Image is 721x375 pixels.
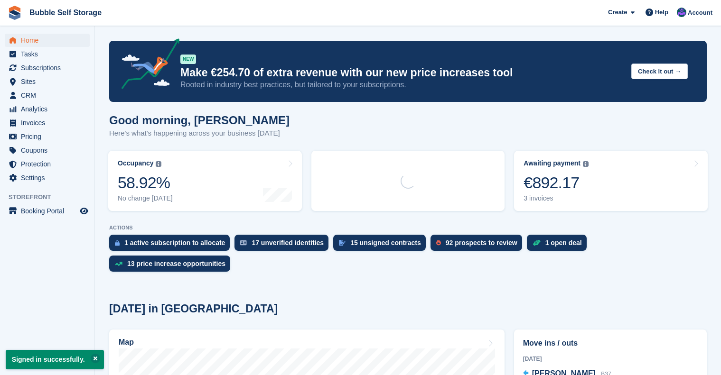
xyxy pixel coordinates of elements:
a: menu [5,61,90,74]
a: 92 prospects to review [431,235,527,256]
h1: Good morning, [PERSON_NAME] [109,114,290,127]
img: stora-icon-8386f47178a22dfd0bd8f6a31ec36ba5ce8667c1dd55bd0f319d3a0aa187defe.svg [8,6,22,20]
div: 17 unverified identities [252,239,324,247]
h2: Map [119,338,134,347]
span: Storefront [9,192,94,202]
span: Create [608,8,627,17]
img: contract_signature_icon-13c848040528278c33f63329250d36e43548de30e8caae1d1a13099fd9432cc5.svg [339,240,346,246]
a: menu [5,171,90,184]
a: menu [5,157,90,171]
span: Account [688,8,712,18]
img: Stuart Jackson [677,8,686,17]
a: menu [5,47,90,61]
div: 13 price increase opportunities [127,260,225,267]
a: 17 unverified identities [234,235,333,256]
a: Bubble Self Storage [26,5,105,20]
img: active_subscription_to_allocate_icon-d502201f5373d7db506a760aba3b589e785aa758c864c3986d89f69b8ff3... [115,240,120,246]
img: icon-info-grey-7440780725fd019a000dd9b08b2336e03edf1995a4989e88bcd33f0948082b44.svg [583,161,589,167]
span: Analytics [21,102,78,116]
img: verify_identity-adf6edd0f0f0b5bbfe63781bf79b02c33cf7c696d77639b501bdc392416b5a36.svg [240,240,247,246]
div: [DATE] [523,355,698,363]
a: menu [5,144,90,157]
span: Settings [21,171,78,184]
img: icon-info-grey-7440780725fd019a000dd9b08b2336e03edf1995a4989e88bcd33f0948082b44.svg [156,161,161,167]
div: Awaiting payment [524,159,581,167]
a: menu [5,204,90,218]
div: Occupancy [118,159,153,167]
a: menu [5,102,90,116]
div: 58.92% [118,173,173,192]
p: Signed in successfully. [6,350,104,369]
span: Sites [21,75,78,88]
span: Protection [21,157,78,171]
p: Rooted in industry best practices, but tailored to your subscriptions. [180,80,624,90]
h2: Move ins / outs [523,338,698,349]
div: No change [DATE] [118,194,173,202]
span: Pricing [21,130,78,143]
span: Coupons [21,144,78,157]
h2: [DATE] in [GEOGRAPHIC_DATA] [109,302,278,315]
img: prospect-51fa495bee0391a8d652442698ab0144808aea92771e9ea1ae160a38d050c398.svg [436,240,441,246]
span: Booking Portal [21,204,78,218]
a: 1 open deal [527,235,591,256]
span: Invoices [21,116,78,129]
a: 15 unsigned contracts [333,235,431,256]
span: Tasks [21,47,78,61]
span: CRM [21,89,78,102]
span: Help [655,8,668,17]
a: Occupancy 58.92% No change [DATE] [108,151,302,211]
a: menu [5,130,90,143]
img: price_increase_opportunities-93ffe204e8149a01c8c9dc8f82e8f89637d9d84a8eef4429ea346261dce0b2c0.svg [115,262,122,266]
a: Awaiting payment €892.17 3 invoices [514,151,708,211]
a: 13 price increase opportunities [109,256,235,276]
a: menu [5,75,90,88]
a: menu [5,116,90,129]
a: menu [5,89,90,102]
a: menu [5,34,90,47]
div: 1 active subscription to allocate [124,239,225,247]
div: NEW [180,55,196,64]
button: Check it out → [631,64,688,79]
a: Preview store [78,205,90,217]
div: 15 unsigned contracts [350,239,421,247]
div: 1 open deal [545,239,582,247]
span: Subscriptions [21,61,78,74]
span: Home [21,34,78,47]
p: Here's what's happening across your business [DATE] [109,128,290,139]
p: Make €254.70 of extra revenue with our new price increases tool [180,66,624,80]
img: price-adjustments-announcement-icon-8257ccfd72463d97f412b2fc003d46551f7dbcb40ab6d574587a9cd5c0d94... [113,38,180,92]
div: 92 prospects to review [446,239,517,247]
a: 1 active subscription to allocate [109,235,234,256]
p: ACTIONS [109,225,707,231]
div: 3 invoices [524,194,589,202]
div: €892.17 [524,173,589,192]
img: deal-1b604bf984904fb50ccaf53a9ad4b4a5d6e5aea283cecdc64d6e3604feb123c2.svg [533,239,541,246]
